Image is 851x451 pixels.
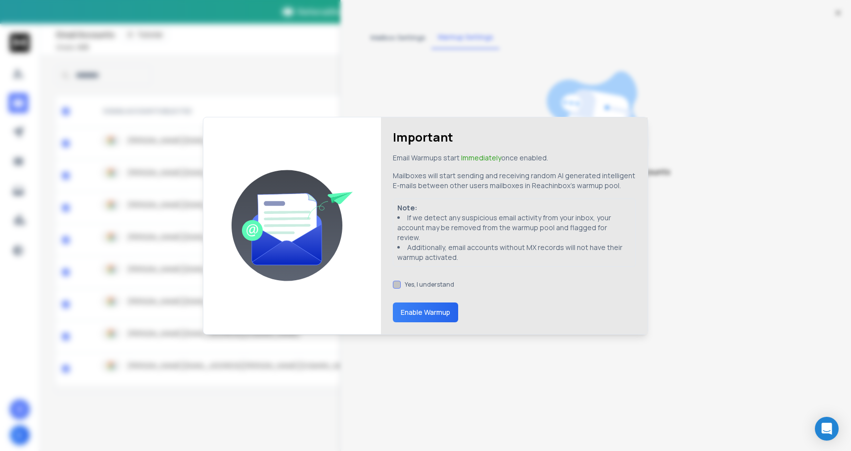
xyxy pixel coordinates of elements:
[393,171,636,191] p: Mailboxes will start sending and receiving random AI generated intelligent E-mails between other ...
[393,153,548,163] p: Email Warmups start once enabled.
[397,203,631,213] p: Note:
[405,281,454,289] label: Yes, I understand
[393,302,458,322] button: Enable Warmup
[815,417,839,441] div: Open Intercom Messenger
[397,243,631,262] li: Additionally, email accounts without MX records will not have their warmup activated.
[397,213,631,243] li: If we detect any suspicious email activity from your inbox, your account may be removed from the ...
[461,153,501,162] span: Immediately
[393,129,453,145] h1: Important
